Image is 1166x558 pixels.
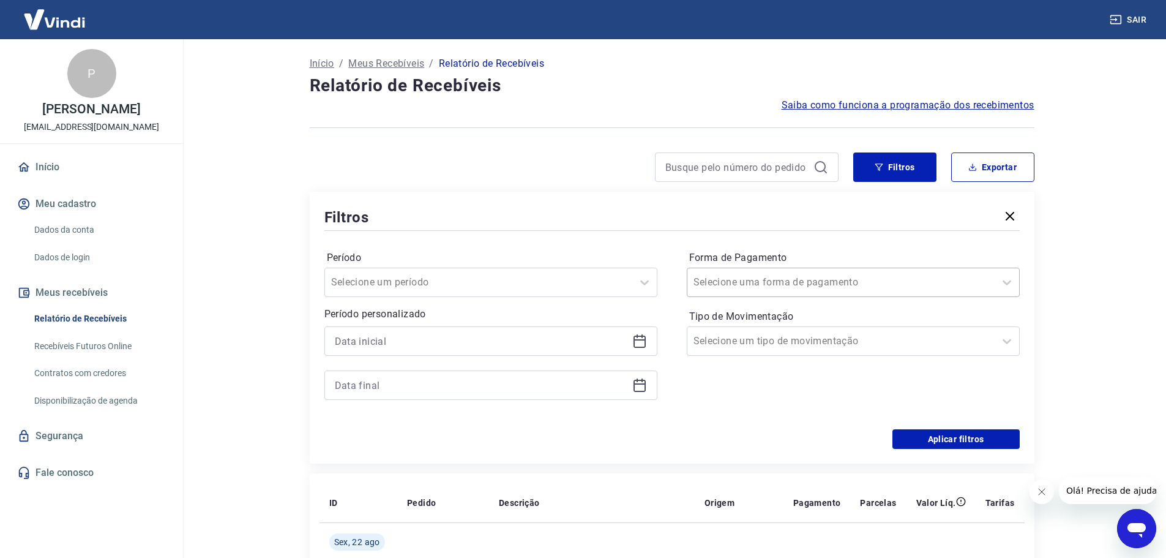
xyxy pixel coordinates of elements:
iframe: Mensagem da empresa [1059,477,1156,504]
span: Olá! Precisa de ajuda? [7,9,103,18]
label: Forma de Pagamento [689,251,1017,265]
p: / [339,56,343,71]
a: Segurança [15,423,168,450]
p: Valor Líq. [916,497,956,509]
iframe: Fechar mensagem [1030,480,1054,504]
button: Exportar [951,153,1034,182]
button: Meus recebíveis [15,279,168,306]
a: Saiba como funciona a programação dos recebimentos [782,98,1034,113]
a: Dados da conta [29,217,168,243]
h5: Filtros [324,208,370,227]
label: Período [327,251,655,265]
input: Data final [335,376,627,394]
a: Disponibilização de agenda [29,388,168,413]
a: Dados de login [29,245,168,270]
p: Tarifas [985,497,1015,509]
a: Início [310,56,334,71]
img: Vindi [15,1,94,38]
span: Sex, 22 ago [334,536,380,548]
a: Fale conosco [15,459,168,486]
div: P [67,49,116,98]
button: Filtros [853,153,936,182]
p: Origem [704,497,734,509]
p: [EMAIL_ADDRESS][DOMAIN_NAME] [24,121,159,134]
p: Pedido [407,497,436,509]
p: Período personalizado [324,307,657,322]
a: Contratos com credores [29,361,168,386]
a: Meus Recebíveis [348,56,424,71]
a: Recebíveis Futuros Online [29,334,168,359]
p: Descrição [499,497,540,509]
label: Tipo de Movimentação [689,309,1017,324]
button: Sair [1107,9,1151,31]
p: / [429,56,433,71]
p: ID [329,497,338,509]
h4: Relatório de Recebíveis [310,74,1034,98]
p: [PERSON_NAME] [42,103,140,116]
a: Relatório de Recebíveis [29,306,168,331]
input: Busque pelo número do pedido [665,158,809,176]
button: Aplicar filtros [892,429,1020,449]
input: Data inicial [335,332,627,350]
a: Início [15,154,168,181]
p: Relatório de Recebíveis [439,56,544,71]
p: Pagamento [793,497,841,509]
p: Parcelas [860,497,896,509]
button: Meu cadastro [15,190,168,217]
iframe: Botão para abrir a janela de mensagens [1117,509,1156,548]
